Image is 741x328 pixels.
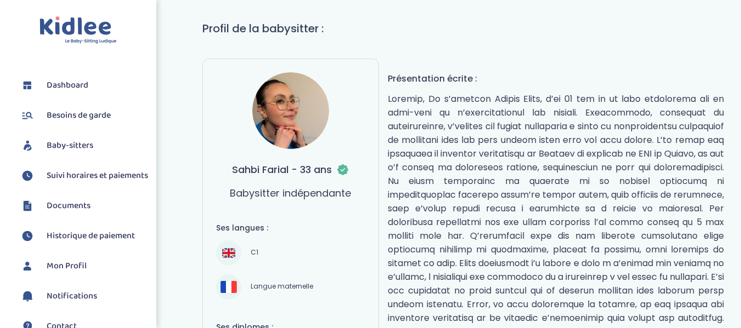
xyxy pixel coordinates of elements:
p: Babysitter indépendante [230,186,351,200]
span: Suivi horaires et paiements [47,169,148,182]
a: Historique de paiement [19,228,148,244]
img: Anglais [222,246,235,260]
img: avatar [252,72,329,149]
h4: Ses langues : [216,222,366,234]
span: Langue maternelle [247,280,317,294]
h3: Sahbi Farial - 33 ans [232,162,349,177]
span: C1 [247,246,262,260]
span: Besoins de garde [47,109,111,122]
a: Suivi horaires et paiements [19,168,148,184]
span: Dashboard [47,79,88,92]
span: Baby-sitters [47,139,93,152]
span: Notifications [47,290,97,303]
a: Mon Profil [19,258,148,274]
img: logo.svg [39,16,117,44]
img: Français [220,281,237,292]
img: documents.svg [19,198,36,214]
span: Historique de paiement [47,229,135,243]
a: Documents [19,198,148,214]
a: Baby-sitters [19,137,148,154]
img: dashboard.svg [19,77,36,94]
img: suivihoraire.svg [19,228,36,244]
img: besoin.svg [19,107,36,124]
span: Documents [47,199,90,212]
a: Besoins de garde [19,107,148,124]
img: notification.svg [19,288,36,304]
img: babysitters.svg [19,137,36,154]
a: Dashboard [19,77,148,94]
h1: Profil de la babysitter : [202,20,733,37]
img: suivihoraire.svg [19,168,36,184]
a: Notifications [19,288,148,304]
img: profil.svg [19,258,36,274]
span: Mon Profil [47,260,87,273]
h4: Présentation écrite : [388,72,724,85]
